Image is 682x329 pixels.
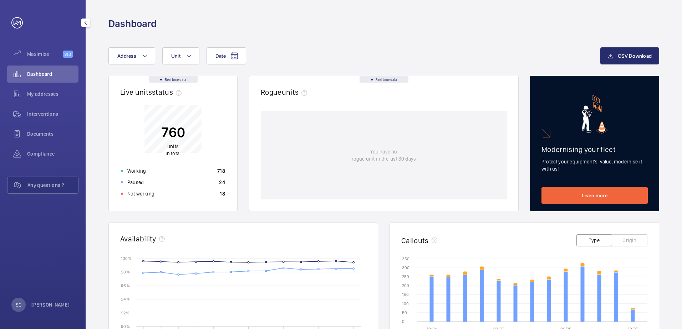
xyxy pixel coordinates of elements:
p: You have no rogue unit in the last 30 days [352,148,416,162]
button: CSV Download [600,47,659,64]
text: 0 [402,319,404,324]
h1: Dashboard [108,17,157,30]
p: SC [16,301,21,308]
span: Compliance [27,150,78,157]
p: Paused [127,179,144,186]
text: 94 % [121,297,130,302]
span: status [152,88,184,96]
text: 300 [402,265,409,270]
p: 760 [161,123,185,141]
span: CSV Download [618,53,652,59]
text: 100 [402,301,409,306]
p: 18 [220,190,225,197]
span: Maximize [27,51,63,58]
button: Date [207,47,246,64]
p: Protect your equipment's value, modernise it with us! [541,158,648,172]
h2: Modernising your fleet [541,145,648,154]
button: Unit [162,47,199,64]
span: Address [117,53,136,59]
span: Interventions [27,110,78,117]
text: 100 % [121,256,132,261]
text: 350 [402,256,409,261]
img: marketing-card.svg [582,95,608,134]
h2: Live units [120,88,184,96]
button: Origin [612,234,647,246]
button: Type [576,234,612,246]
p: 24 [219,179,225,186]
text: 150 [402,292,409,297]
h2: Rogue [261,88,310,96]
text: 90 % [121,324,130,329]
h2: Callouts [401,236,429,245]
p: Not working [127,190,154,197]
span: Date [215,53,226,59]
span: Beta [63,51,73,58]
div: Real time data [149,76,198,83]
span: My addresses [27,90,78,98]
text: 50 [402,310,407,315]
span: Dashboard [27,70,78,78]
button: Address [108,47,155,64]
text: 98 % [121,270,130,275]
text: 250 [402,274,409,279]
p: in total [161,143,185,157]
h2: Availability [120,234,156,243]
span: Documents [27,130,78,137]
p: 718 [217,167,225,174]
span: units [167,143,179,149]
text: 92 % [121,310,129,315]
span: Any questions ? [27,182,78,189]
p: Working [127,167,146,174]
text: 96 % [121,283,130,288]
p: [PERSON_NAME] [31,301,70,308]
span: Unit [171,53,180,59]
a: Learn more [541,187,648,204]
div: Real time data [360,76,408,83]
span: units [282,88,310,96]
text: 200 [402,283,409,288]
